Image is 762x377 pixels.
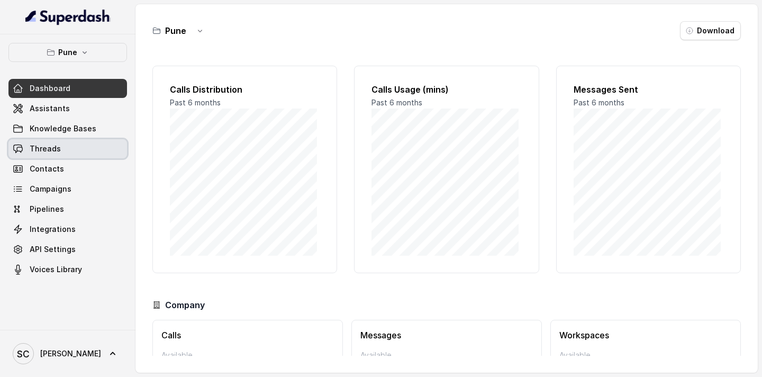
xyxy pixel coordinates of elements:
[360,329,533,342] h3: Messages
[8,220,127,239] a: Integrations
[574,83,723,96] h2: Messages Sent
[25,8,111,25] img: light.svg
[8,119,127,138] a: Knowledge Bases
[30,244,76,255] span: API Settings
[30,264,82,275] span: Voices Library
[559,329,732,342] h3: Workspaces
[58,46,77,59] p: Pune
[8,240,127,259] a: API Settings
[8,339,127,369] a: [PERSON_NAME]
[8,260,127,279] a: Voices Library
[574,98,624,107] span: Past 6 months
[8,99,127,118] a: Assistants
[559,350,732,361] p: Available
[30,103,70,114] span: Assistants
[371,98,422,107] span: Past 6 months
[170,83,320,96] h2: Calls Distribution
[165,299,205,311] h3: Company
[8,179,127,199] a: Campaigns
[30,123,96,134] span: Knowledge Bases
[8,79,127,98] a: Dashboard
[371,83,521,96] h2: Calls Usage (mins)
[8,159,127,178] a: Contacts
[30,83,70,94] span: Dashboard
[30,164,64,174] span: Contacts
[360,350,533,361] p: Available
[165,24,186,37] h3: Pune
[8,43,127,62] button: Pune
[161,350,334,361] p: Available
[17,348,30,360] text: SC
[680,21,741,40] button: Download
[40,348,101,359] span: [PERSON_NAME]
[8,200,127,219] a: Pipelines
[170,98,221,107] span: Past 6 months
[30,184,71,194] span: Campaigns
[30,143,61,154] span: Threads
[30,204,64,214] span: Pipelines
[8,139,127,158] a: Threads
[161,329,334,342] h3: Calls
[30,224,76,235] span: Integrations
